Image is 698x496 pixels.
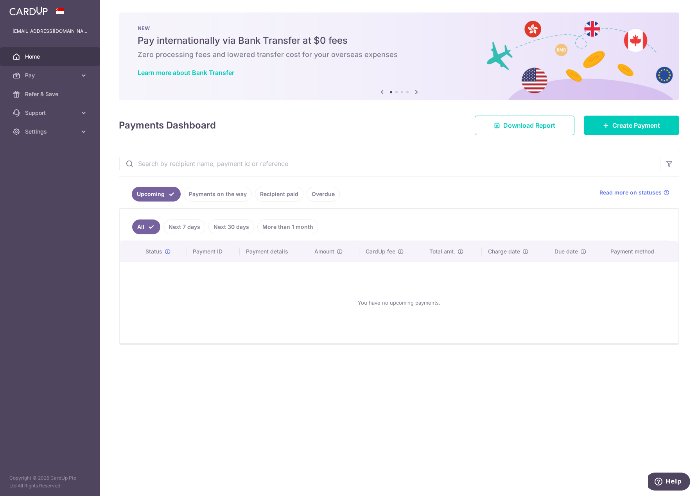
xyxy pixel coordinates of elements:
span: Amount [314,248,334,255]
th: Payment details [240,241,308,262]
span: Create Payment [612,121,660,130]
a: Payments on the way [184,187,252,202]
a: Next 30 days [208,219,254,234]
h5: Pay internationally via Bank Transfer at $0 fees [138,34,660,47]
a: Download Report [475,116,574,135]
span: Charge date [488,248,520,255]
a: More than 1 month [257,219,318,234]
span: Read more on statuses [599,189,662,196]
span: Home [25,53,77,61]
th: Payment method [604,241,678,262]
span: Total amt. [429,248,455,255]
iframe: Opens a widget where you can find more information [648,473,690,492]
span: Download Report [503,121,555,130]
a: Read more on statuses [599,189,669,196]
h4: Payments Dashboard [119,118,216,132]
a: Learn more about Bank Transfer [138,69,234,77]
p: [EMAIL_ADDRESS][DOMAIN_NAME] [13,27,88,35]
span: Pay [25,71,77,79]
a: Create Payment [584,116,679,135]
span: Settings [25,128,77,136]
span: Support [25,109,77,117]
a: Recipient paid [255,187,303,202]
input: Search by recipient name, payment id or reference [119,151,660,176]
div: You have no upcoming payments. [129,268,669,337]
a: Overdue [307,187,340,202]
span: CardUp fee [366,248,395,255]
a: Next 7 days [163,219,205,234]
p: NEW [138,25,660,31]
span: Status [145,248,162,255]
span: Due date [554,248,578,255]
img: Bank transfer banner [119,12,679,100]
th: Payment ID [187,241,239,262]
a: Upcoming [132,187,181,202]
img: CardUp [9,6,48,16]
span: Refer & Save [25,90,77,98]
h6: Zero processing fees and lowered transfer cost for your overseas expenses [138,50,660,59]
a: All [132,219,160,234]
